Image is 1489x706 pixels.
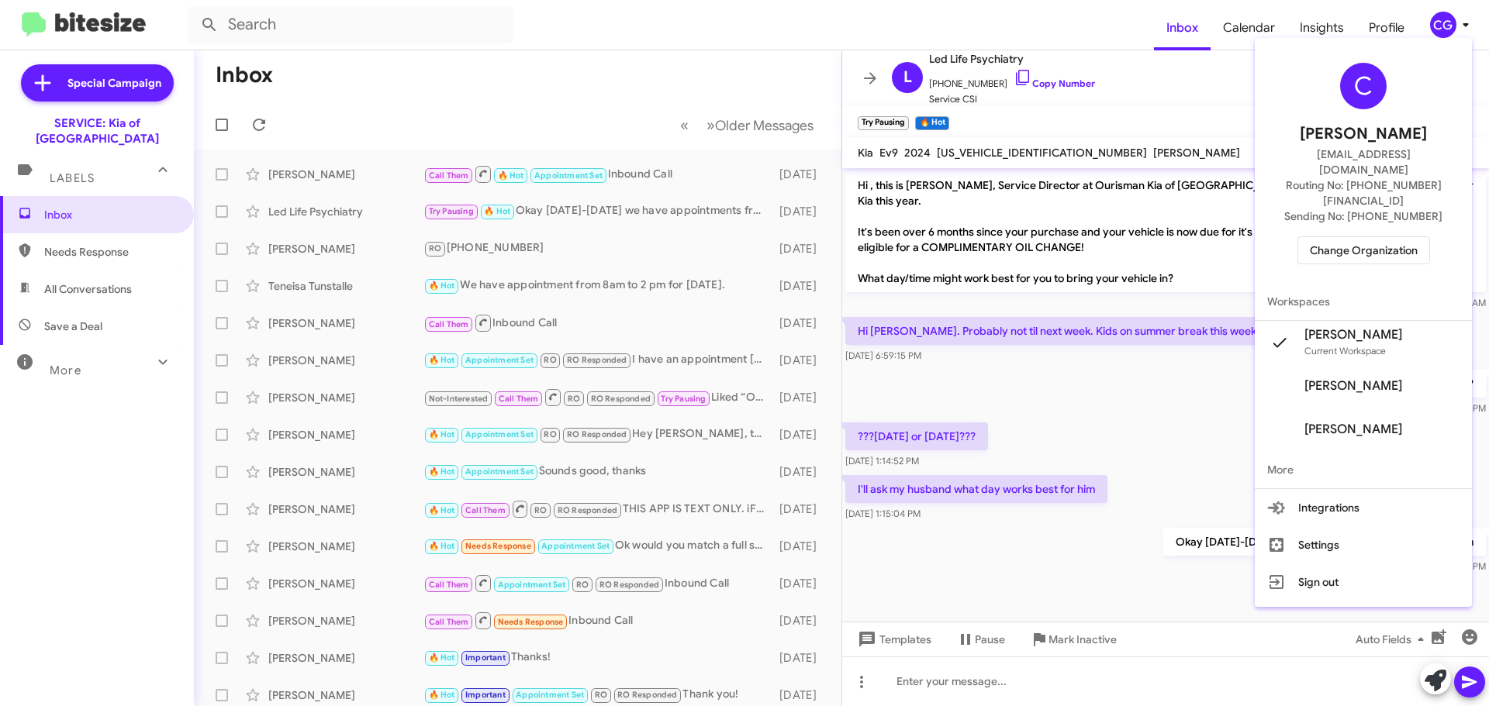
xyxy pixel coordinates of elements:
[1255,526,1472,563] button: Settings
[1284,208,1442,224] span: Sending No: [PHONE_NUMBER]
[1300,122,1427,146] span: [PERSON_NAME]
[1304,345,1386,356] span: Current Workspace
[1255,563,1472,601] button: Sign out
[1255,451,1472,488] span: More
[1304,327,1402,343] span: [PERSON_NAME]
[1340,63,1387,109] div: C
[1310,237,1418,263] span: Change Organization
[1255,283,1472,320] span: Workspaces
[1304,422,1402,437] span: [PERSON_NAME]
[1273,177,1453,208] span: Routing No: [PHONE_NUMBER][FINANCIAL_ID]
[1304,378,1402,394] span: [PERSON_NAME]
[1273,146,1453,177] span: [EMAIL_ADDRESS][DOMAIN_NAME]
[1297,236,1430,264] button: Change Organization
[1255,489,1472,526] button: Integrations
